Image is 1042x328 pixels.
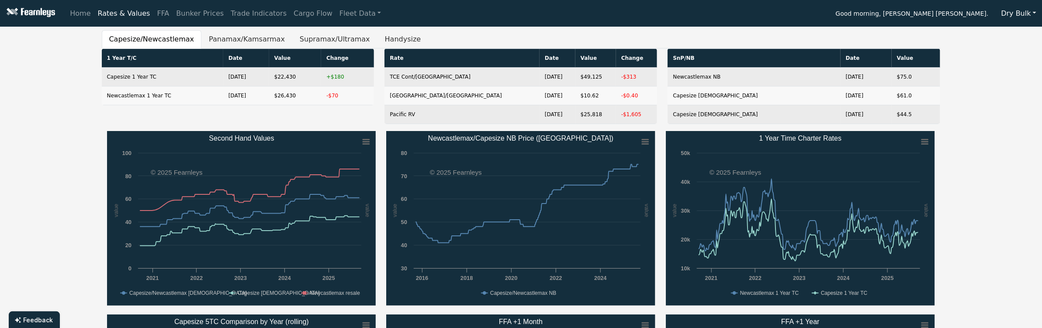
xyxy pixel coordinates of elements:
text: Capesize/Newcastlemax NB [490,290,556,296]
td: [DATE] [540,105,575,124]
text: 30 [401,265,407,272]
text: 2021 [146,275,158,281]
a: Cargo Flow [290,5,336,22]
th: Value [575,49,616,68]
button: Panamax/Kamsarmax [201,30,292,48]
text: value [112,204,119,218]
a: FFA [154,5,173,22]
a: Fleet Data [336,5,384,22]
td: [DATE] [540,68,575,86]
text: 2025 [882,275,894,281]
td: Capesize [DEMOGRAPHIC_DATA] [668,86,840,105]
td: $25,818 [575,105,616,124]
text: 40k [681,179,691,185]
td: -$313 [616,68,658,86]
text: 2025 [322,275,335,281]
text: © 2025 Fearnleys [151,169,203,176]
text: 2018 [461,275,473,281]
text: 2020 [505,275,518,281]
text: Newcastlemax 1 Year TC [740,290,799,296]
text: 2023 [793,275,806,281]
td: -$1,605 [616,105,658,124]
text: 0 [128,265,131,272]
a: Bunker Prices [173,5,227,22]
td: -$0.40 [616,86,658,105]
button: Capesize/Newcastlemax [102,30,202,48]
button: Supramax/Ultramax [292,30,377,48]
a: Trade Indicators [227,5,290,22]
text: © 2025 Fearnleys [430,169,482,176]
text: value [672,204,678,218]
svg: 1 Year Time Charter Rates [666,131,935,306]
text: value [364,204,371,218]
text: 1 Year Time Charter Rates [759,135,842,142]
text: 20k [681,236,691,243]
text: Capesize/Newcastlemax [DEMOGRAPHIC_DATA] [129,290,247,296]
button: Dry Bulk [996,5,1042,22]
td: Pacific RV [384,105,540,124]
text: 50 [401,219,407,225]
text: 70 [401,173,407,180]
th: Rate [384,49,540,68]
text: value [923,204,930,218]
text: 80 [125,173,131,180]
td: $10.62 [575,86,616,105]
text: Capesize [DEMOGRAPHIC_DATA] [238,290,320,296]
text: FFA +1 Month [499,318,543,325]
text: 2022 [550,275,562,281]
span: Good morning, [PERSON_NAME] [PERSON_NAME]. [836,7,989,22]
text: 20 [125,242,131,249]
td: [DATE] [841,105,892,124]
text: © 2025 Fearnleys [710,169,762,176]
text: 2022 [190,275,202,281]
th: Value [269,49,322,68]
img: Fearnleys Logo [4,8,55,19]
text: 2023 [234,275,246,281]
text: 50k [681,150,691,156]
td: [DATE] [223,68,269,86]
th: Date [841,49,892,68]
a: Home [66,5,94,22]
td: [DATE] [223,86,269,105]
svg: Newcastlemax/Capesize NB Price (China) [386,131,655,306]
text: value [644,204,650,218]
text: 30k [681,207,691,214]
text: 2016 [416,275,428,281]
td: [DATE] [540,86,575,105]
td: $44.5 [892,105,941,124]
text: 2022 [749,275,762,281]
text: 2024 [595,275,607,281]
text: value [391,204,398,218]
text: FFA +1 Year [782,318,820,325]
text: 60 [125,196,131,202]
td: $75.0 [892,68,941,86]
td: $61.0 [892,86,941,105]
td: [DATE] [841,68,892,86]
text: 10k [681,265,691,272]
text: Capesize 5TC Comparison by Year (rolling) [174,318,309,325]
td: Newcastlemax NB [668,68,840,86]
th: SnP/NB [668,49,840,68]
text: 2021 [705,275,717,281]
th: Change [616,49,658,68]
td: Newcastlemax 1 Year TC [102,86,223,105]
text: Capesize 1 Year TC [821,290,868,296]
text: 2024 [838,275,850,281]
th: Change [321,49,374,68]
th: Date [540,49,575,68]
td: TCE Cont/[GEOGRAPHIC_DATA] [384,68,540,86]
td: Capesize 1 Year TC [102,68,223,86]
th: Value [892,49,941,68]
text: Newcastlemax/Capesize NB Price ([GEOGRAPHIC_DATA]) [428,135,613,142]
text: 100 [122,150,131,156]
td: Capesize [DEMOGRAPHIC_DATA] [668,105,840,124]
svg: Second Hand Values [107,131,376,306]
td: +$180 [321,68,374,86]
text: 60 [401,196,407,202]
text: 40 [125,219,131,225]
text: Newcastlemax resale [310,290,360,296]
td: $26,430 [269,86,322,105]
td: -$70 [321,86,374,105]
td: $22,430 [269,68,322,86]
text: 80 [401,150,407,156]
